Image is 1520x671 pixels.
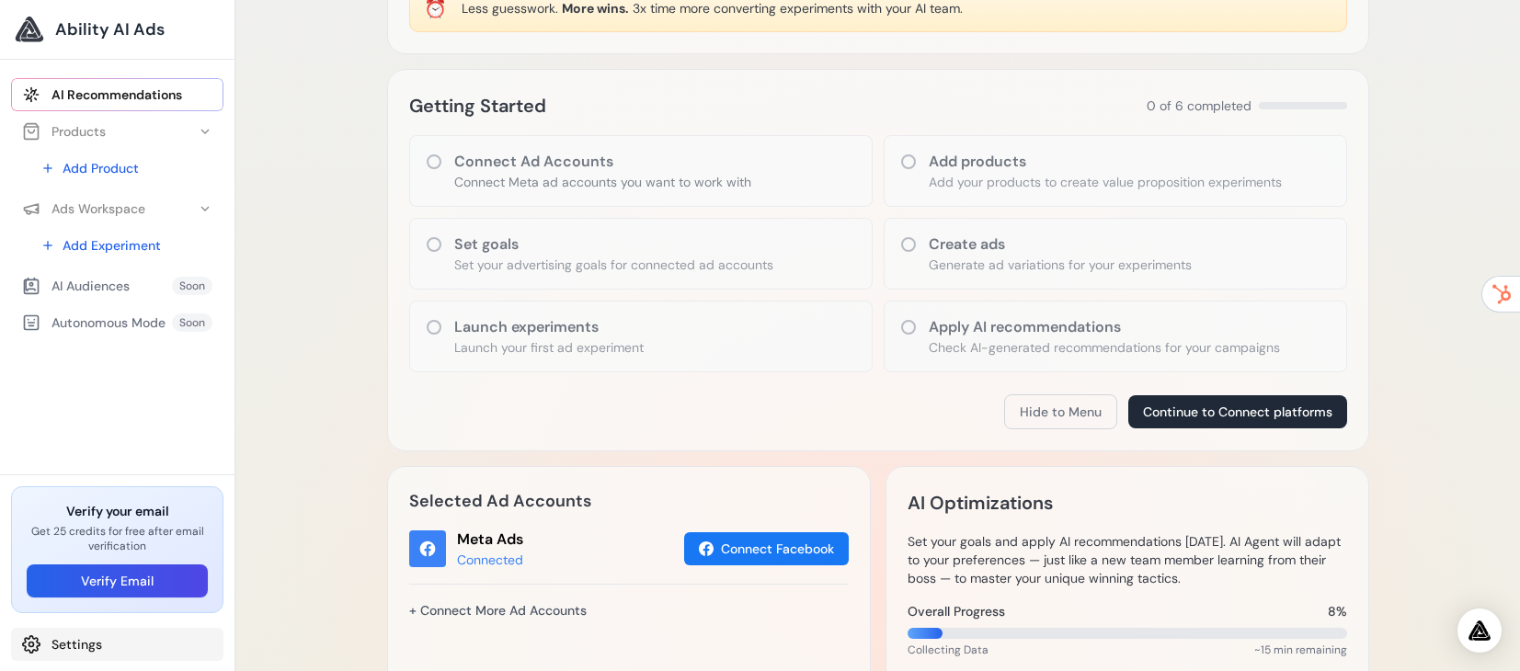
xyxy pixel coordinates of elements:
span: 0 of 6 completed [1147,97,1251,115]
a: Settings [11,628,223,661]
span: ~15 min remaining [1254,643,1347,657]
h3: Apply AI recommendations [929,316,1280,338]
p: Launch your first ad experiment [454,338,644,357]
h3: Create ads [929,233,1192,256]
h3: Launch experiments [454,316,644,338]
p: Set your goals and apply AI recommendations [DATE]. AI Agent will adapt to your preferences — jus... [908,532,1347,587]
p: Check AI-generated recommendations for your campaigns [929,338,1280,357]
button: Hide to Menu [1004,394,1117,429]
button: Connect Facebook [684,532,849,565]
p: Generate ad variations for your experiments [929,256,1192,274]
span: Soon [172,313,212,332]
button: Products [11,115,223,148]
span: Overall Progress [908,602,1005,620]
button: Ads Workspace [11,192,223,225]
p: Get 25 credits for free after email verification [27,524,208,553]
div: Ads Workspace [22,199,145,218]
h3: Connect Ad Accounts [454,151,751,173]
a: Add Experiment [29,229,223,262]
span: Collecting Data [908,643,989,657]
button: Continue to Connect platforms [1128,395,1347,428]
div: Open Intercom Messenger [1457,608,1502,653]
p: Connect Meta ad accounts you want to work with [454,173,751,191]
div: Autonomous Mode [22,313,166,332]
h2: AI Optimizations [908,488,1053,517]
span: Ability AI Ads [55,17,165,42]
a: Add Product [29,152,223,185]
div: AI Audiences [22,277,130,295]
a: AI Recommendations [11,78,223,111]
span: 8% [1328,602,1347,620]
h2: Selected Ad Accounts [409,488,849,514]
h3: Verify your email [27,502,208,520]
span: Soon [172,277,212,295]
a: Ability AI Ads [15,15,220,44]
a: + Connect More Ad Accounts [409,595,587,626]
h3: Set goals [454,233,773,256]
div: Meta Ads [457,529,523,551]
div: Products [22,122,106,141]
p: Add your products to create value proposition experiments [929,173,1282,191]
h3: Add products [929,151,1282,173]
p: Set your advertising goals for connected ad accounts [454,256,773,274]
h2: Getting Started [409,91,546,120]
div: Connected [457,551,523,569]
button: Verify Email [27,564,208,597]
